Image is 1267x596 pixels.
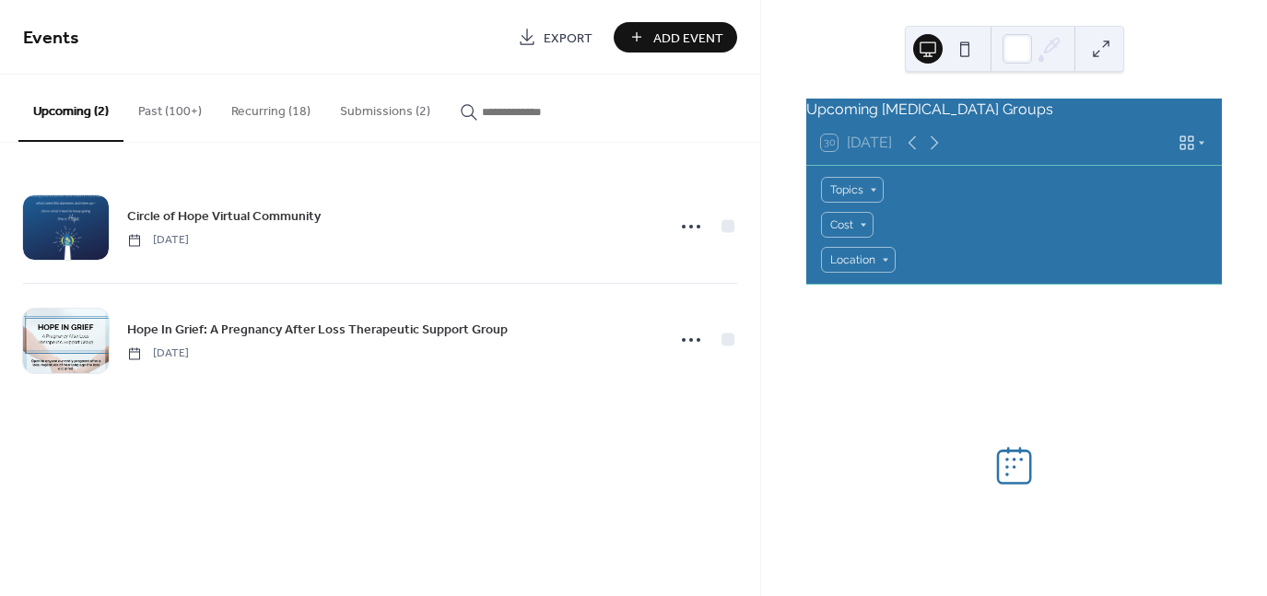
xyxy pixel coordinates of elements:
[325,75,445,140] button: Submissions (2)
[127,205,321,227] a: Circle of Hope Virtual Community
[504,22,606,53] a: Export
[544,29,592,48] span: Export
[614,22,737,53] button: Add Event
[217,75,325,140] button: Recurring (18)
[23,20,79,56] span: Events
[123,75,217,140] button: Past (100+)
[18,75,123,142] button: Upcoming (2)
[653,29,723,48] span: Add Event
[127,232,189,249] span: [DATE]
[127,319,508,340] a: Hope In Grief: A Pregnancy After Loss Therapeutic Support Group
[127,321,508,340] span: Hope In Grief: A Pregnancy After Loss Therapeutic Support Group
[806,99,1222,121] div: Upcoming [MEDICAL_DATA] Groups
[127,345,189,362] span: [DATE]
[127,207,321,227] span: Circle of Hope Virtual Community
